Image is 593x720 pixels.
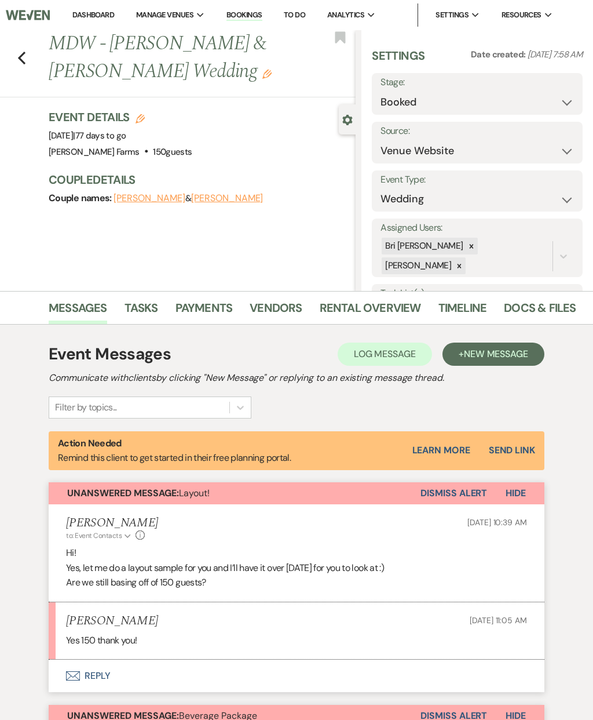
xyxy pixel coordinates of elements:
strong: Unanswered Message: [67,487,179,499]
div: Bri [PERSON_NAME] [382,238,464,254]
button: Reply [49,660,544,692]
a: Payments [175,299,233,324]
h5: [PERSON_NAME] [66,516,158,530]
span: 77 days to go [75,130,126,141]
span: Analytics [327,9,364,21]
a: Timeline [438,299,487,324]
button: Send Link [489,446,535,455]
button: Close lead details [342,114,353,125]
label: Task List(s): [380,285,574,302]
h3: Settings [372,48,424,73]
button: Log Message [338,343,432,366]
h3: Event Details [49,109,192,125]
div: Yes 150 thank you! [66,633,527,648]
p: Hi! [66,546,527,561]
span: Settings [435,9,468,21]
button: +New Message [442,343,544,366]
span: New Message [464,348,528,360]
span: to: Event Contacts [66,531,122,540]
span: | [73,130,126,141]
span: [DATE] 7:58 AM [528,49,583,60]
span: Date created: [471,49,528,60]
button: Unanswered Message:Layout! [49,482,420,504]
div: [PERSON_NAME] [382,257,453,274]
button: Hide [487,482,544,504]
a: Bookings [226,10,262,21]
a: Vendors [250,299,302,324]
button: to: Event Contacts [66,530,133,541]
h2: Communicate with clients by clicking "New Message" or replying to an existing message thread. [49,371,544,385]
a: To Do [284,10,305,20]
img: Weven Logo [6,3,50,27]
label: Event Type: [380,172,574,188]
a: Dashboard [72,10,114,20]
p: Are we still basing off of 150 guests? [66,575,527,590]
div: Filter by topics... [55,401,117,414]
span: Couple names: [49,192,114,204]
button: [PERSON_NAME] [114,194,185,203]
h1: Event Messages [49,342,171,366]
p: Remind this client to get started in their free planning portal. [58,436,291,466]
h1: MDW - [PERSON_NAME] & [PERSON_NAME] Wedding [49,30,290,85]
a: Docs & Files [504,299,576,324]
a: Tasks [125,299,158,324]
span: [DATE] [49,130,126,141]
button: [PERSON_NAME] [191,194,263,203]
label: Assigned Users: [380,220,574,237]
span: Hide [506,487,526,499]
h3: Couple Details [49,172,344,188]
label: Source: [380,123,574,140]
p: Yes, let me do a layout sample for you and I’ll have it over [DATE] for you to look at :) [66,561,527,576]
span: [DATE] 10:39 AM [467,517,527,528]
label: Stage: [380,74,574,91]
span: Resources [502,9,541,21]
span: [PERSON_NAME] Farms [49,146,140,158]
a: Messages [49,299,107,324]
span: 150 guests [153,146,192,158]
span: & [114,192,263,204]
span: Log Message [354,348,416,360]
a: Rental Overview [320,299,421,324]
span: Layout! [67,487,210,499]
span: Manage Venues [136,9,193,21]
strong: Action Needed [58,437,122,449]
button: Dismiss Alert [420,482,487,504]
a: Learn More [412,443,470,457]
button: Edit [262,68,272,79]
h5: [PERSON_NAME] [66,614,158,628]
span: [DATE] 11:05 AM [470,615,527,626]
